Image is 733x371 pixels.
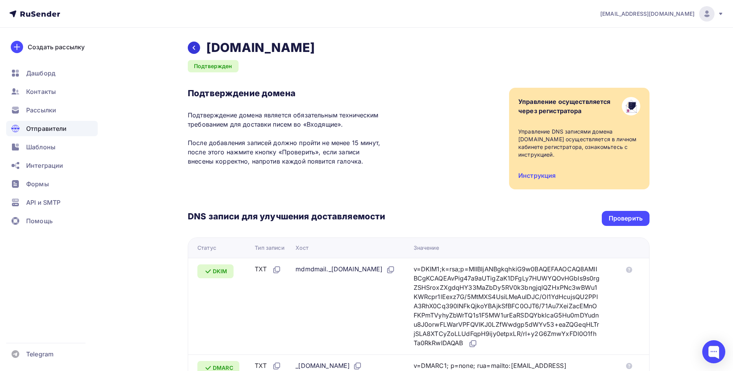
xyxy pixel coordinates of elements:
[6,65,98,81] a: Дашборд
[188,88,385,99] h3: Подтверждение домена
[296,244,309,252] div: Хост
[206,40,315,55] h2: [DOMAIN_NAME]
[28,42,85,52] div: Создать рассылку
[6,139,98,155] a: Шаблоны
[26,179,49,189] span: Формы
[600,10,695,18] span: [EMAIL_ADDRESS][DOMAIN_NAME]
[26,87,56,96] span: Контакты
[518,97,611,115] div: Управление осуществляется через регистратора
[188,60,239,72] div: Подтвержден
[255,264,281,274] div: TXT
[26,124,67,133] span: Отправители
[414,264,600,348] div: v=DKIM1;k=rsa;p=MIIBIjANBgkqhkiG9w0BAQEFAAOCAQ8AMIIBCgKCAQEAvPig47a9aUTigZaK1DFgLy7HUWYQOvHGbIs9s...
[414,244,439,252] div: Значение
[518,172,556,179] a: Инструкция
[26,349,53,359] span: Telegram
[197,244,216,252] div: Статус
[6,176,98,192] a: Формы
[26,161,63,170] span: Интеграции
[26,69,55,78] span: Дашборд
[6,84,98,99] a: Контакты
[26,105,56,115] span: Рассылки
[188,110,385,166] p: Подтверждение домена является обязательным техническим требованием для доставки писем во «Входящи...
[26,216,53,226] span: Помощь
[296,264,395,274] div: mdmdmail._[DOMAIN_NAME]
[26,142,55,152] span: Шаблоны
[600,6,724,22] a: [EMAIL_ADDRESS][DOMAIN_NAME]
[6,121,98,136] a: Отправители
[255,244,284,252] div: Тип записи
[518,128,640,159] div: Управление DNS записями домена [DOMAIN_NAME] осуществляется в личном кабинете регистратора, ознак...
[26,198,60,207] span: API и SMTP
[213,267,227,275] span: DKIM
[255,361,281,371] div: TXT
[609,214,643,223] div: Проверить
[6,102,98,118] a: Рассылки
[296,361,362,371] div: _[DOMAIN_NAME]
[188,211,385,223] h3: DNS записи для улучшения доставляемости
